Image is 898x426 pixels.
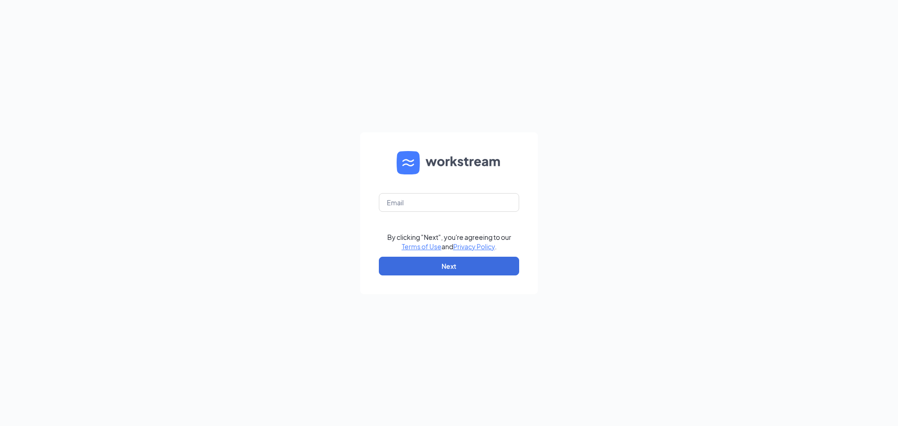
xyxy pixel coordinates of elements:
button: Next [379,257,519,275]
input: Email [379,193,519,212]
a: Privacy Policy [453,242,495,251]
div: By clicking "Next", you're agreeing to our and . [387,232,511,251]
img: WS logo and Workstream text [397,151,501,174]
a: Terms of Use [402,242,442,251]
